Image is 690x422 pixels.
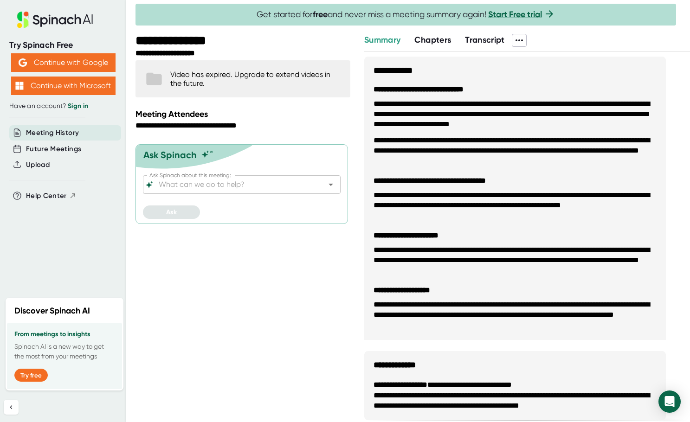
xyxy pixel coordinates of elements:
[658,390,681,413] div: Open Intercom Messenger
[364,34,400,46] button: Summary
[4,400,19,415] button: Collapse sidebar
[414,34,451,46] button: Chapters
[414,35,451,45] span: Chapters
[26,191,77,201] button: Help Center
[9,102,117,110] div: Have an account?
[14,342,115,361] p: Spinach AI is a new way to get the most from your meetings
[26,160,50,170] button: Upload
[257,9,555,20] span: Get started for and never miss a meeting summary again!
[157,178,310,191] input: What can we do to help?
[488,9,542,19] a: Start Free trial
[26,128,79,138] button: Meeting History
[11,53,116,72] button: Continue with Google
[26,191,67,201] span: Help Center
[143,149,197,160] div: Ask Spinach
[68,102,88,110] a: Sign in
[166,208,177,216] span: Ask
[465,35,505,45] span: Transcript
[26,144,81,154] button: Future Meetings
[14,305,90,317] h2: Discover Spinach AI
[14,369,48,382] button: Try free
[364,35,400,45] span: Summary
[170,70,341,88] div: Video has expired. Upgrade to extend videos in the future.
[143,205,200,219] button: Ask
[135,109,353,119] div: Meeting Attendees
[313,9,328,19] b: free
[14,331,115,338] h3: From meetings to insights
[11,77,116,95] button: Continue with Microsoft
[465,34,505,46] button: Transcript
[324,178,337,191] button: Open
[19,58,27,67] img: Aehbyd4JwY73AAAAAElFTkSuQmCC
[9,40,117,51] div: Try Spinach Free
